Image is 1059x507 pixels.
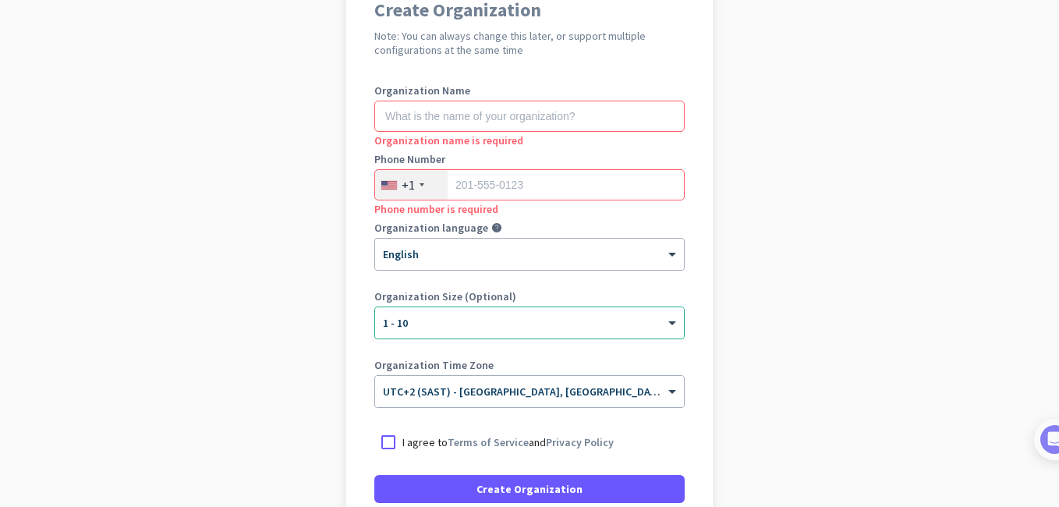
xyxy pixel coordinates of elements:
label: Phone Number [374,154,685,165]
a: Privacy Policy [546,435,614,449]
input: What is the name of your organization? [374,101,685,132]
label: Organization Size (Optional) [374,291,685,302]
label: Organization Name [374,85,685,96]
span: Create Organization [476,481,583,497]
a: Terms of Service [448,435,529,449]
label: Organization Time Zone [374,360,685,370]
span: Phone number is required [374,202,498,216]
i: help [491,222,502,233]
input: 201-555-0123 [374,169,685,200]
button: Create Organization [374,475,685,503]
p: I agree to and [402,434,614,450]
span: Organization name is required [374,133,523,147]
h1: Create Organization [374,1,685,19]
h2: Note: You can always change this later, or support multiple configurations at the same time [374,29,685,57]
div: +1 [402,177,415,193]
label: Organization language [374,222,488,233]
